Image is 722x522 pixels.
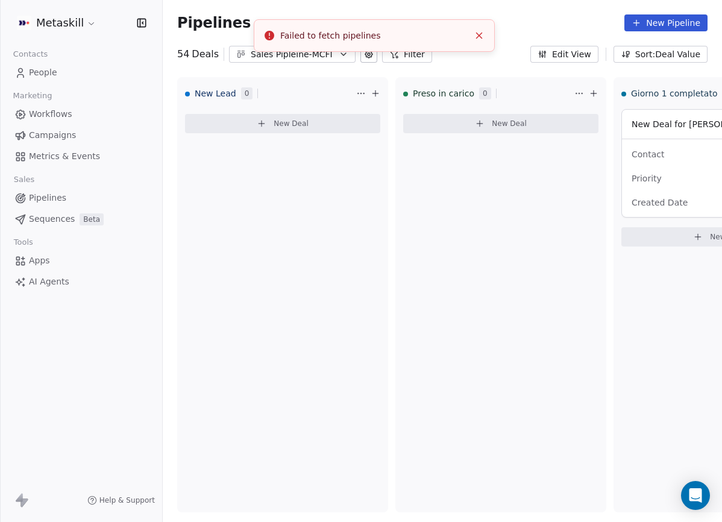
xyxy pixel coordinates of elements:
[10,272,152,292] a: AI Agents
[29,213,75,225] span: Sequences
[29,108,72,121] span: Workflows
[251,48,334,61] div: Sales Pipleine-MCFI
[10,188,152,208] a: Pipelines
[29,129,76,142] span: Campaigns
[185,114,380,133] button: New Deal
[274,119,309,128] span: New Deal
[80,213,104,225] span: Beta
[29,192,66,204] span: Pipelines
[10,63,152,83] a: People
[241,87,253,99] span: 0
[87,495,155,505] a: Help & Support
[614,46,708,63] button: Sort: Deal Value
[382,46,432,63] button: Filter
[632,149,664,159] span: Contact
[403,78,572,109] div: Preso in carico0
[192,47,219,61] span: Deals
[471,28,487,43] button: Close toast
[8,87,57,105] span: Marketing
[29,150,100,163] span: Metrics & Events
[10,146,152,166] a: Metrics & Events
[632,198,688,207] span: Created Date
[10,209,152,229] a: SequencesBeta
[8,45,53,63] span: Contacts
[280,30,469,42] div: Failed to fetch pipelines
[8,233,38,251] span: Tools
[530,46,598,63] button: Edit View
[29,66,57,79] span: People
[8,171,40,189] span: Sales
[36,15,84,31] span: Metaskill
[99,495,155,505] span: Help & Support
[14,13,99,33] button: Metaskill
[632,174,662,183] span: Priority
[624,14,708,31] button: New Pipeline
[403,114,598,133] button: New Deal
[413,87,474,99] span: Preso in carico
[492,119,527,128] span: New Deal
[681,481,710,510] div: Open Intercom Messenger
[29,254,50,267] span: Apps
[185,78,354,109] div: New Lead0
[10,104,152,124] a: Workflows
[631,87,717,99] span: Giorno 1 completato
[479,87,491,99] span: 0
[177,47,219,61] div: 54
[195,87,236,99] span: New Lead
[17,16,31,30] img: AVATAR%20METASKILL%20-%20Colori%20Positivo.png
[10,251,152,271] a: Apps
[10,125,152,145] a: Campaigns
[29,275,69,288] span: AI Agents
[177,14,251,31] span: Pipelines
